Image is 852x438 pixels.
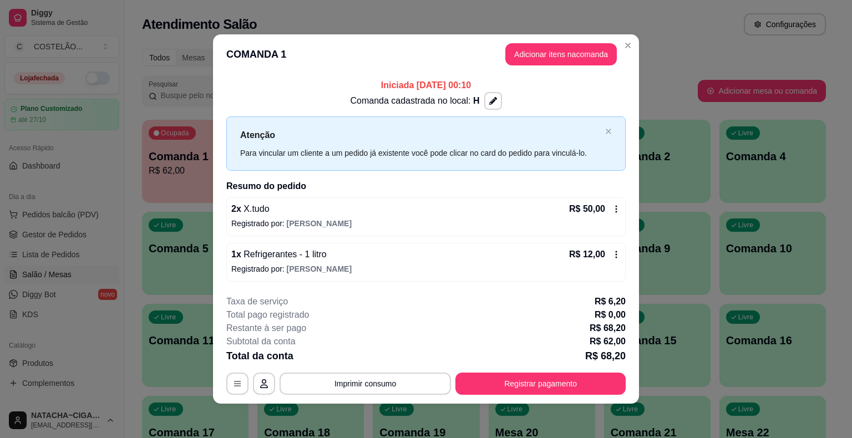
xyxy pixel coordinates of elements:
button: Close [619,37,637,54]
p: Total pago registrado [226,308,309,322]
p: R$ 0,00 [595,308,626,322]
button: close [605,128,612,135]
p: R$ 6,20 [595,295,626,308]
button: Registrar pagamento [455,373,626,395]
div: Para vincular um cliente a um pedido já existente você pode clicar no card do pedido para vinculá... [240,147,601,159]
p: Registrado por: [231,218,621,229]
p: Iniciada [DATE] 00:10 [226,79,626,92]
p: R$ 68,20 [585,348,626,364]
header: COMANDA 1 [213,34,639,74]
button: Adicionar itens nacomanda [505,43,617,65]
span: X.tudo [241,204,270,213]
h2: Resumo do pedido [226,180,626,193]
span: Refrigerantes - 1 litro [241,249,327,259]
p: 1 x [231,248,327,261]
p: Total da conta [226,348,293,364]
p: Comanda cadastrada no local: [350,94,479,108]
p: R$ 12,00 [569,248,605,261]
p: Registrado por: [231,263,621,274]
p: Subtotal da conta [226,335,296,348]
button: Imprimir consumo [280,373,451,395]
span: [PERSON_NAME] [287,219,352,228]
span: [PERSON_NAME] [287,264,352,273]
p: R$ 62,00 [590,335,626,348]
p: 2 x [231,202,270,216]
p: Atenção [240,128,601,142]
p: R$ 68,20 [590,322,626,335]
p: Taxa de serviço [226,295,288,308]
p: R$ 50,00 [569,202,605,216]
p: Restante à ser pago [226,322,306,335]
span: H [473,96,480,105]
